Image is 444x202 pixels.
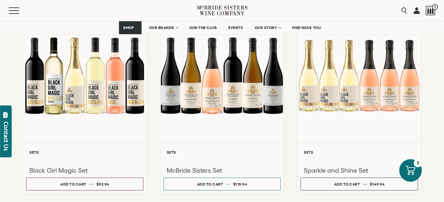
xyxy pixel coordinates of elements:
[9,7,32,14] button: Mobile Menu Trigger
[250,21,285,34] a: OUR STORY
[145,21,182,34] a: OUR BRANDS
[3,121,9,151] div: Contact Us
[96,182,109,186] span: $92.94
[123,25,134,30] span: SHOP
[160,4,284,195] a: McBride Sisters Set Sets McBride Sisters Set Add to cart $115.94
[370,182,385,186] span: $149.94
[297,4,421,195] a: Sparkling and Shine Sparkling Set Sets Sparkle and Shine Set Add to cart $149.94
[119,21,142,34] a: SHOP
[233,182,247,186] span: $115.94
[288,21,325,34] a: FIND NEAR YOU
[254,25,277,30] span: OUR STORY
[29,150,140,154] h6: Sets
[304,166,415,175] h3: Sparkle and Shine Set
[189,25,217,30] span: JOIN THE CLUB
[414,159,422,167] div: 1
[224,21,247,34] a: EVENTS
[304,150,415,154] h6: Sets
[292,25,321,30] span: FIND NEAR YOU
[60,179,86,189] div: Add to cart
[163,178,281,190] button: Add to cart $115.94
[29,166,140,175] h3: Black Girl Magic Set
[23,4,147,195] a: Black Girl Magic Set Sets Black Girl Magic Set Add to cart $92.94
[197,179,223,189] div: Add to cart
[167,166,278,175] h3: McBride Sisters Set
[301,178,418,190] button: Add to cart $149.94
[228,25,243,30] span: EVENTS
[432,4,438,10] span: 1
[149,25,174,30] span: OUR BRANDS
[334,179,360,189] div: Add to cart
[185,21,221,34] a: JOIN THE CLUB
[167,150,278,154] h6: Sets
[26,178,143,190] button: Add to cart $92.94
